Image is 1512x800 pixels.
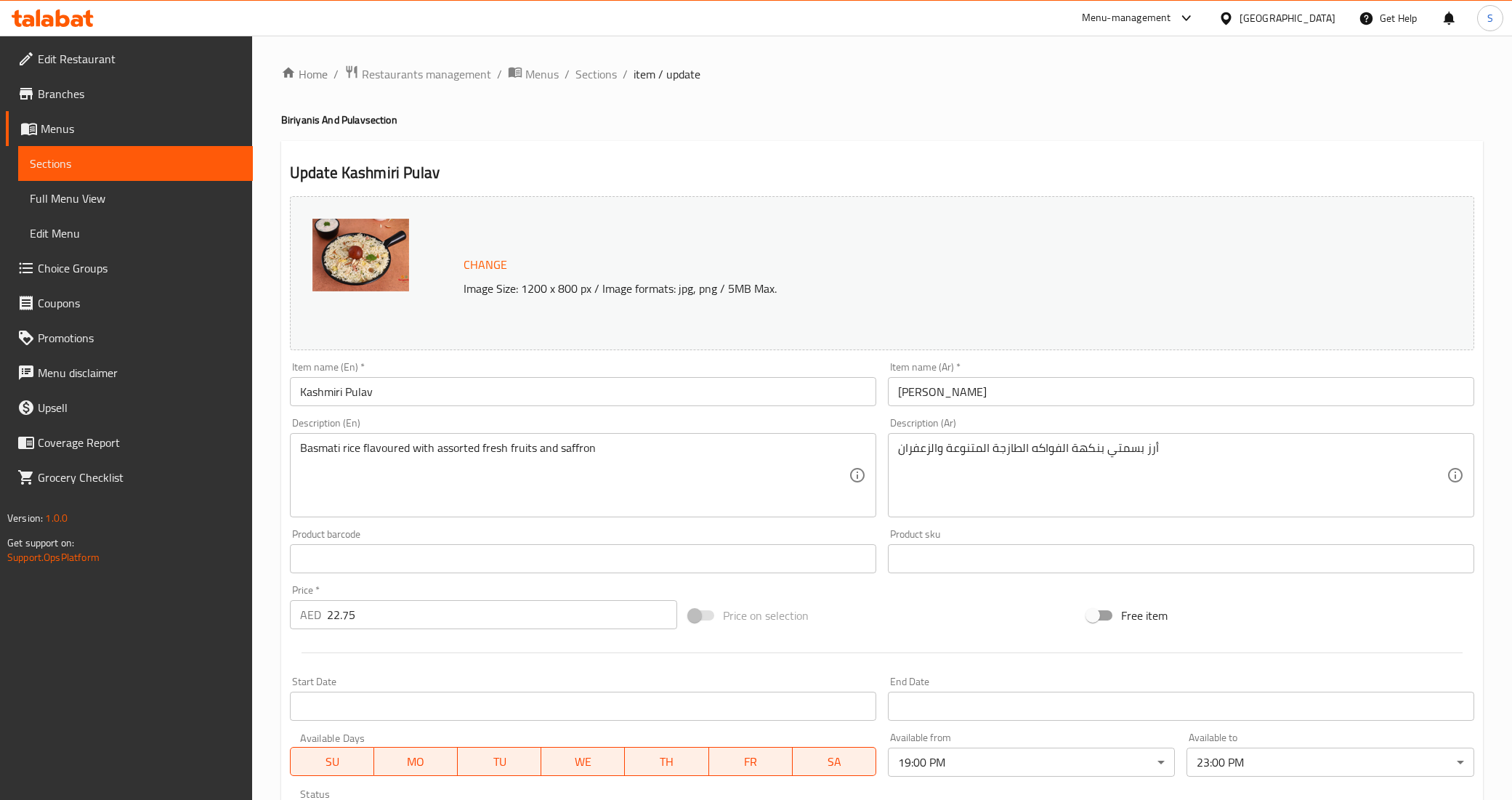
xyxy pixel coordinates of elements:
[6,390,253,425] a: Upsell
[300,606,321,623] p: AED
[380,751,452,772] span: MO
[464,751,535,772] span: TU
[362,65,491,83] span: Restaurants management
[1082,9,1171,27] div: Menu-management
[290,377,876,406] input: Enter name En
[6,286,253,320] a: Coupons
[300,441,849,510] textarea: Basmati rice flavoured with assorted fresh fruits and saffron
[6,355,253,390] a: Menu disclaimer
[290,544,876,573] input: Please enter product barcode
[38,364,241,381] span: Menu disclaimer
[631,751,703,772] span: TH
[458,250,513,280] button: Change
[41,120,241,137] span: Menus
[38,329,241,347] span: Promotions
[6,76,253,111] a: Branches
[547,751,619,772] span: WE
[888,377,1474,406] input: Enter name Ar
[723,607,809,624] span: Price on selection
[7,509,43,528] span: Version:
[30,190,241,207] span: Full Menu View
[38,50,241,68] span: Edit Restaurant
[296,751,368,772] span: SU
[38,399,241,416] span: Upsell
[333,65,339,83] li: /
[793,747,876,776] button: SA
[565,65,570,83] li: /
[6,460,253,495] a: Grocery Checklist
[709,747,793,776] button: FR
[888,748,1176,777] div: 19:00 PM
[290,747,374,776] button: SU
[888,544,1474,573] input: Please enter product sku
[508,65,559,84] a: Menus
[1186,748,1474,777] div: 23:00 PM
[6,320,253,355] a: Promotions
[898,441,1447,510] textarea: أرز بسمتي بنكهة الفواكه الطازجة المتنوعة والزعفران
[6,425,253,460] a: Coverage Report
[458,747,541,776] button: TU
[625,747,708,776] button: TH
[6,251,253,286] a: Choice Groups
[281,65,328,83] a: Home
[1240,10,1335,26] div: [GEOGRAPHIC_DATA]
[6,41,253,76] a: Edit Restaurant
[799,751,870,772] span: SA
[281,65,1483,84] nav: breadcrumb
[458,280,1312,297] p: Image Size: 1200 x 800 px / Image formats: jpg, png / 5MB Max.
[6,111,253,146] a: Menus
[1121,607,1168,624] span: Free item
[45,509,68,528] span: 1.0.0
[327,600,677,629] input: Please enter price
[497,65,502,83] li: /
[634,65,700,83] span: item / update
[7,548,100,567] a: Support.OpsPlatform
[344,65,491,84] a: Restaurants management
[1487,10,1493,26] span: S
[312,219,409,291] img: mmw_638672821235597659
[38,434,241,451] span: Coverage Report
[30,225,241,242] span: Edit Menu
[623,65,628,83] li: /
[18,181,253,216] a: Full Menu View
[7,533,74,552] span: Get support on:
[38,85,241,102] span: Branches
[464,254,507,275] span: Change
[525,65,559,83] span: Menus
[290,162,1474,184] h2: Update Kashmiri Pulav
[715,751,787,772] span: FR
[38,294,241,312] span: Coupons
[281,113,1483,127] h4: Biriyanis And Pulav section
[575,65,617,83] a: Sections
[18,216,253,251] a: Edit Menu
[30,155,241,172] span: Sections
[18,146,253,181] a: Sections
[38,259,241,277] span: Choice Groups
[374,747,458,776] button: MO
[38,469,241,486] span: Grocery Checklist
[541,747,625,776] button: WE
